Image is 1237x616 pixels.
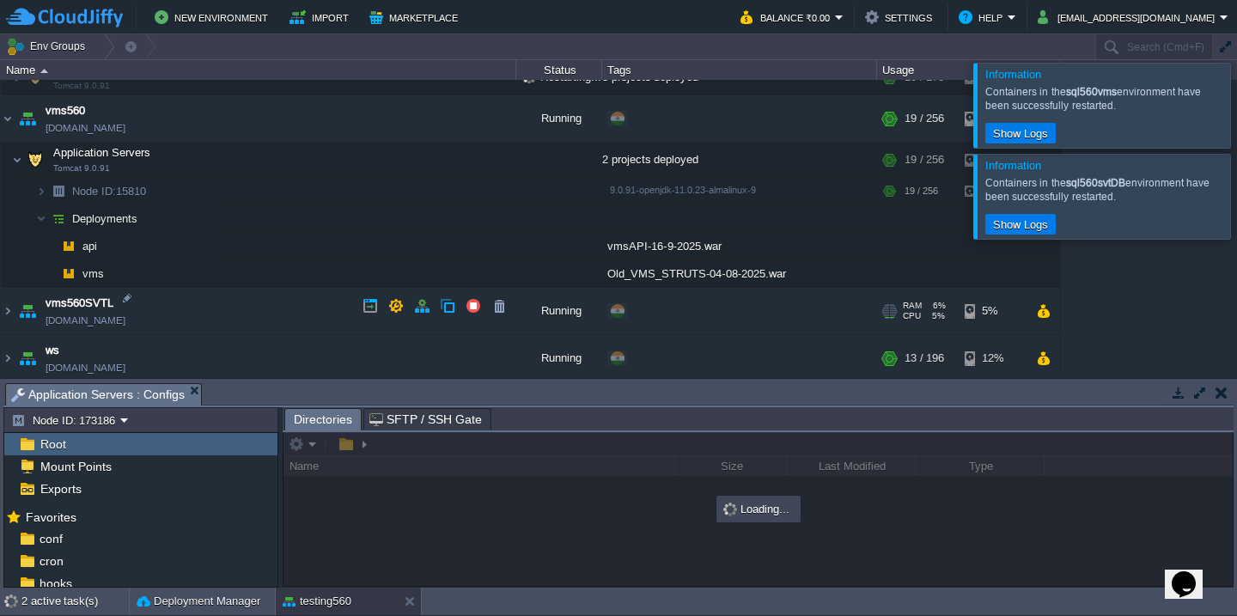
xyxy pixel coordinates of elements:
[40,69,48,73] img: AMDAwAAAACH5BAEAAAAALAAAAAABAAEAAAICRAEAOw==
[37,436,69,452] a: Root
[965,180,1021,206] div: 1%
[36,531,65,546] a: conf
[137,593,260,610] button: Deployment Manager
[53,165,110,175] span: Tomcat 9.0.91
[985,176,1226,204] div: Containers in the environment have been successfully restarted.
[12,144,22,179] img: AMDAwAAAACH5BAEAAAAALAAAAAABAAEAAAICRAEAOw==
[903,313,921,323] span: CPU
[1165,547,1220,599] iframe: chat widget
[1038,7,1220,27] button: [EMAIL_ADDRESS][DOMAIN_NAME]
[283,593,351,610] button: testing560
[46,344,59,361] a: ws
[610,186,756,197] span: 9.0.91-openjdk-11.0.23-almalinux-9
[1,97,15,143] img: AMDAwAAAACH5BAEAAAAALAAAAAABAAEAAAICRAEAOw==
[36,576,75,591] a: hooks
[36,553,66,569] a: cron
[603,60,876,80] div: Tags
[6,34,91,58] button: Env Groups
[11,412,120,428] button: Node ID: 173186
[57,235,81,261] img: AMDAwAAAACH5BAEAAAAALAAAAAABAAEAAAICRAEAOw==
[46,180,70,206] img: AMDAwAAAACH5BAEAAAAALAAAAAABAAEAAAICRAEAOw==
[15,290,40,336] img: AMDAwAAAACH5BAEAAAAALAAAAAABAAEAAAICRAEAOw==
[46,361,125,378] a: [DOMAIN_NAME]
[1,337,15,383] img: AMDAwAAAACH5BAEAAAAALAAAAAABAAEAAAICRAEAOw==
[72,186,116,199] span: Node ID:
[929,302,946,313] span: 6%
[865,7,937,27] button: Settings
[294,409,352,430] span: Directories
[905,180,938,206] div: 19 / 256
[988,125,1053,141] button: Show Logs
[965,337,1021,383] div: 12%
[602,262,877,289] div: Old_VMS_STRUTS-04-08-2025.war
[965,97,1021,143] div: 1%
[37,481,84,497] a: Exports
[81,268,107,283] a: vms
[905,97,944,143] div: 19 / 256
[516,97,602,143] div: Running
[959,7,1008,27] button: Help
[602,235,877,261] div: vmsAPI-16-9-2025.war
[516,337,602,383] div: Running
[37,459,114,474] a: Mount Points
[36,207,46,234] img: AMDAwAAAACH5BAEAAAAALAAAAAABAAEAAAICRAEAOw==
[70,186,149,200] a: Node ID:15810
[22,509,79,525] span: Favorites
[1,290,15,336] img: AMDAwAAAACH5BAEAAAAALAAAAAABAAEAAAICRAEAOw==
[52,148,153,161] a: Application ServersTomcat 9.0.91
[718,497,799,521] div: Loading...
[965,144,1021,179] div: 1%
[81,241,100,255] a: api
[6,7,123,28] img: CloudJiffy
[2,60,515,80] div: Name
[155,7,273,27] button: New Environment
[15,337,40,383] img: AMDAwAAAACH5BAEAAAAALAAAAAABAAEAAAICRAEAOw==
[905,144,944,179] div: 19 / 256
[1066,177,1125,189] b: sql560svtDB
[70,186,149,200] span: 15810
[928,313,945,323] span: 5%
[46,104,85,121] a: vms560
[21,588,129,615] div: 2 active task(s)
[46,296,113,314] a: vms560SVTL
[369,409,482,430] span: SFTP / SSH Gate
[36,180,46,206] img: AMDAwAAAACH5BAEAAAAALAAAAAABAAEAAAICRAEAOw==
[52,147,153,162] span: Application Servers
[1066,86,1117,98] b: sql560vms
[516,290,602,336] div: Running
[46,207,70,234] img: AMDAwAAAACH5BAEAAAAALAAAAAABAAEAAAICRAEAOw==
[22,510,79,524] a: Favorites
[602,144,877,179] div: 2 projects deployed
[57,262,81,289] img: AMDAwAAAACH5BAEAAAAALAAAAAABAAEAAAICRAEAOw==
[903,302,922,313] span: RAM
[11,384,185,406] span: Application Servers : Configs
[985,159,1041,172] span: Information
[517,60,601,80] div: Status
[70,213,140,228] a: Deployments
[46,121,125,138] a: [DOMAIN_NAME]
[53,82,110,93] span: Tomcat 9.0.91
[46,262,57,289] img: AMDAwAAAACH5BAEAAAAALAAAAAABAAEAAAICRAEAOw==
[369,7,463,27] button: Marketplace
[985,68,1041,81] span: Information
[23,144,47,179] img: AMDAwAAAACH5BAEAAAAALAAAAAABAAEAAAICRAEAOw==
[905,337,944,383] div: 13 / 196
[46,314,125,331] a: [DOMAIN_NAME]
[46,235,57,261] img: AMDAwAAAACH5BAEAAAAALAAAAAABAAEAAAICRAEAOw==
[289,7,354,27] button: Import
[988,217,1053,232] button: Show Logs
[878,60,1059,80] div: Usage
[985,85,1226,113] div: Containers in the environment have been successfully restarted.
[965,290,1021,336] div: 5%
